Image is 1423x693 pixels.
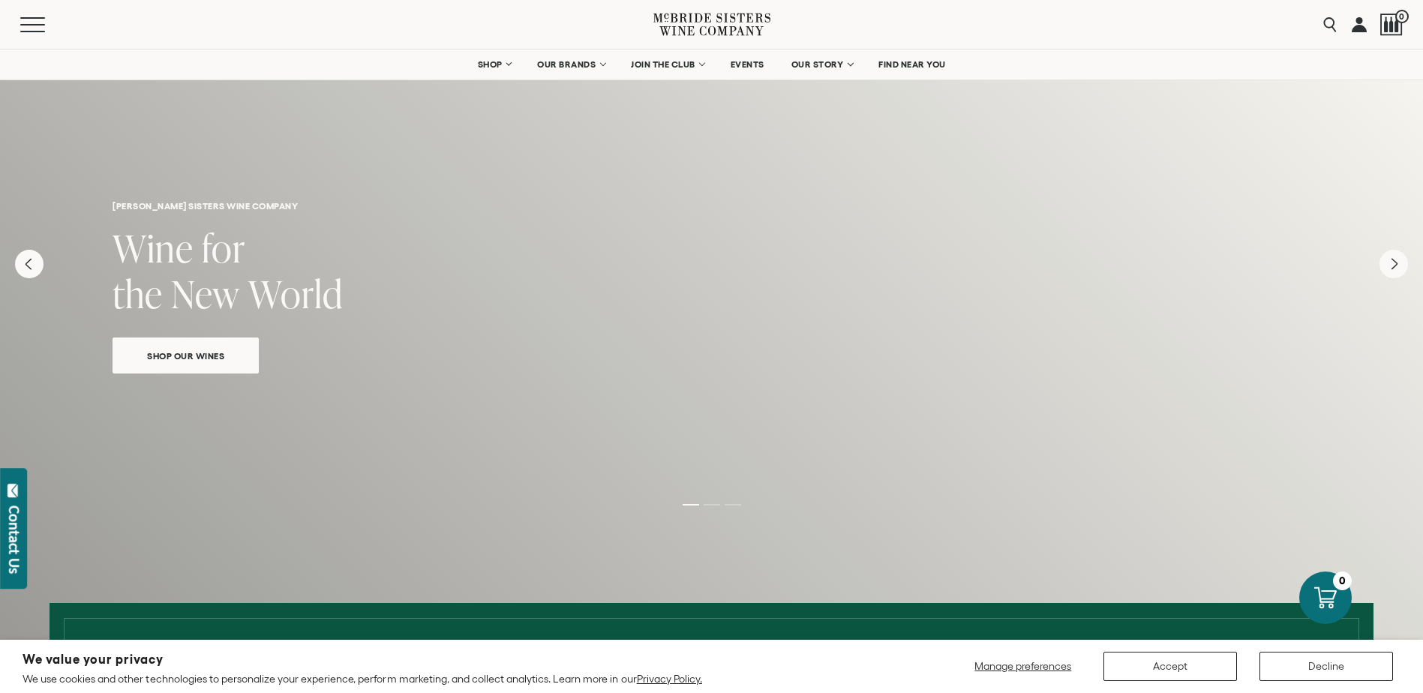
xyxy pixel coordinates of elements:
[1259,652,1393,681] button: Decline
[20,17,74,32] button: Mobile Menu Trigger
[965,652,1081,681] button: Manage preferences
[1333,571,1352,590] div: 0
[1103,652,1237,681] button: Accept
[782,49,862,79] a: OUR STORY
[637,673,702,685] a: Privacy Policy.
[23,672,702,685] p: We use cookies and other technologies to personalize your experience, perform marketing, and coll...
[704,504,720,505] li: Page dot 2
[725,504,741,505] li: Page dot 3
[683,504,699,505] li: Page dot 1
[537,59,596,70] span: OUR BRANDS
[878,59,946,70] span: FIND NEAR YOU
[171,268,240,319] span: New
[721,49,774,79] a: EVENTS
[202,222,245,274] span: for
[15,250,44,278] button: Previous
[1395,10,1409,23] span: 0
[121,347,251,364] span: Shop Our Wines
[974,660,1071,672] span: Manage preferences
[791,59,844,70] span: OUR STORY
[631,59,695,70] span: JOIN THE CLUB
[621,49,713,79] a: JOIN THE CLUB
[1379,250,1408,278] button: Next
[731,59,764,70] span: EVENTS
[869,49,956,79] a: FIND NEAR YOU
[113,337,259,373] a: Shop Our Wines
[527,49,614,79] a: OUR BRANDS
[467,49,520,79] a: SHOP
[23,653,702,666] h2: We value your privacy
[113,201,1310,211] h6: [PERSON_NAME] sisters wine company
[477,59,503,70] span: SHOP
[248,268,343,319] span: World
[7,505,22,574] div: Contact Us
[113,268,163,319] span: the
[113,222,194,274] span: Wine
